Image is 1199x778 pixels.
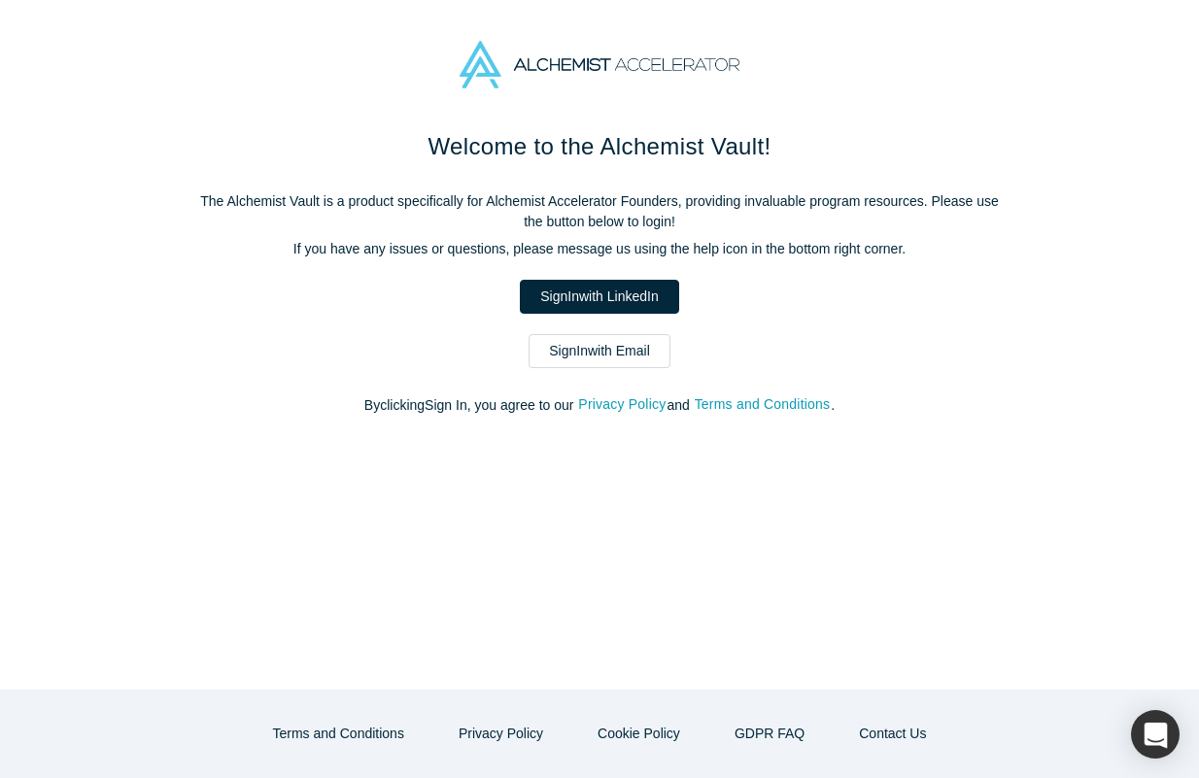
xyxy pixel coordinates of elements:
[191,191,1008,232] p: The Alchemist Vault is a product specifically for Alchemist Accelerator Founders, providing inval...
[520,280,678,314] a: SignInwith LinkedIn
[191,395,1008,416] p: By clicking Sign In , you agree to our and .
[438,717,564,751] button: Privacy Policy
[577,393,667,416] button: Privacy Policy
[460,41,739,88] img: Alchemist Accelerator Logo
[694,393,832,416] button: Terms and Conditions
[529,334,670,368] a: SignInwith Email
[839,717,946,751] button: Contact Us
[191,239,1008,259] p: If you have any issues or questions, please message us using the help icon in the bottom right co...
[714,717,825,751] a: GDPR FAQ
[253,717,425,751] button: Terms and Conditions
[191,129,1008,164] h1: Welcome to the Alchemist Vault!
[577,717,701,751] button: Cookie Policy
